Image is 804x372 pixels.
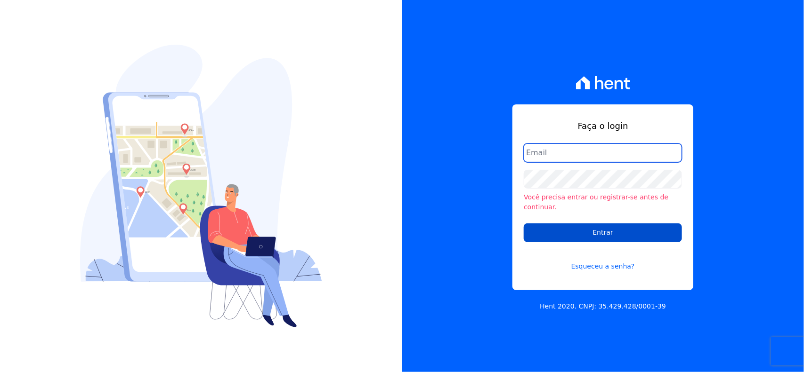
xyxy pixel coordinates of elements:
[80,45,322,327] img: Login
[524,119,682,132] h1: Faça o login
[524,223,682,242] input: Entrar
[524,250,682,271] a: Esqueceu a senha?
[524,143,682,162] input: Email
[524,192,682,212] li: Você precisa entrar ou registrar-se antes de continuar.
[540,301,666,311] p: Hent 2020. CNPJ: 35.429.428/0001-39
